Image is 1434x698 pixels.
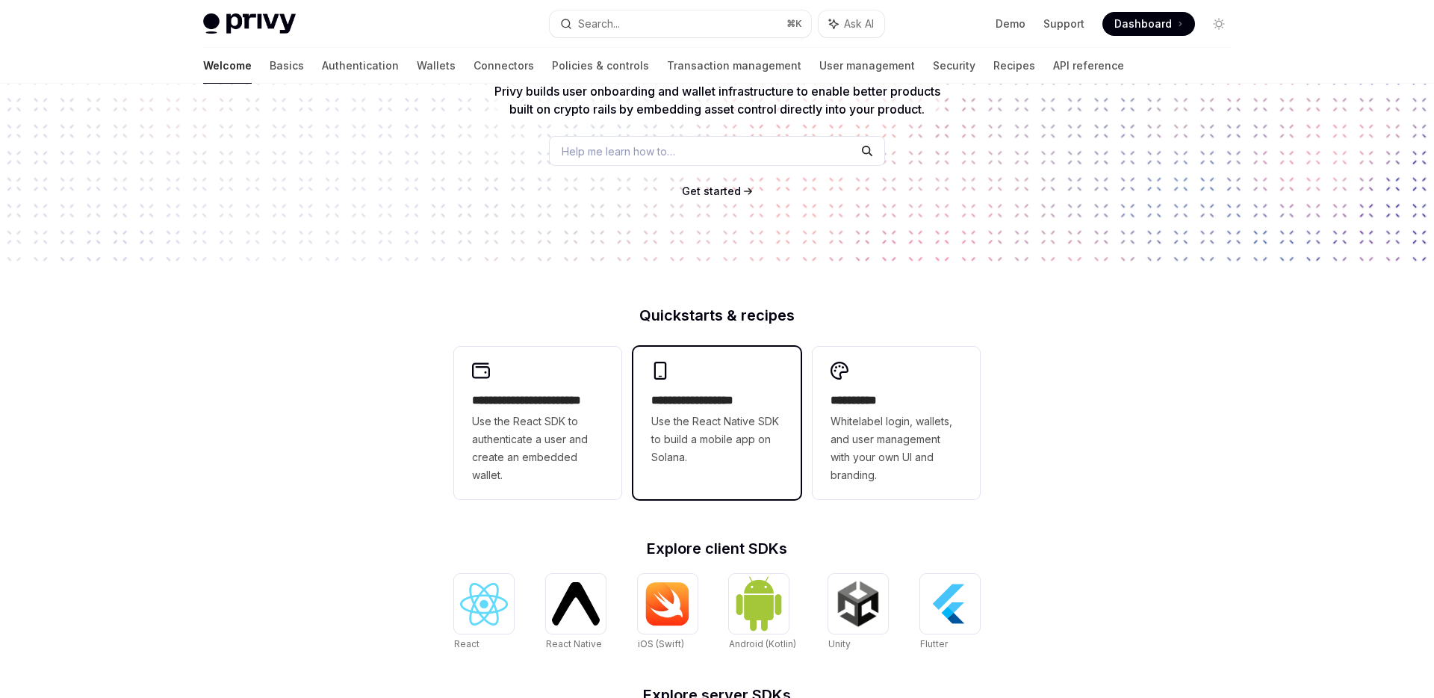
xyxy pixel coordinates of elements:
[474,48,534,84] a: Connectors
[682,185,741,197] span: Get started
[831,413,962,484] span: Whitelabel login, wallets, and user management with your own UI and branding.
[920,574,980,652] a: FlutterFlutter
[633,347,801,499] a: **** **** **** ***Use the React Native SDK to build a mobile app on Solana.
[550,10,811,37] button: Search...⌘K
[729,574,796,652] a: Android (Kotlin)Android (Kotlin)
[552,48,649,84] a: Policies & controls
[454,541,980,556] h2: Explore client SDKs
[926,580,974,628] img: Flutter
[472,413,603,484] span: Use the React SDK to authenticate a user and create an embedded wallet.
[651,413,783,466] span: Use the React Native SDK to build a mobile app on Solana.
[203,13,296,34] img: light logo
[819,10,884,37] button: Ask AI
[667,48,801,84] a: Transaction management
[417,48,456,84] a: Wallets
[494,84,940,117] span: Privy builds user onboarding and wallet infrastructure to enable better products built on crypto ...
[933,48,975,84] a: Security
[1053,48,1124,84] a: API reference
[1043,16,1084,31] a: Support
[638,638,684,649] span: iOS (Swift)
[834,580,882,628] img: Unity
[270,48,304,84] a: Basics
[638,574,698,652] a: iOS (Swift)iOS (Swift)
[828,574,888,652] a: UnityUnity
[682,184,741,199] a: Get started
[454,574,514,652] a: ReactReact
[578,15,620,33] div: Search...
[786,18,802,30] span: ⌘ K
[454,308,980,323] h2: Quickstarts & recipes
[1102,12,1195,36] a: Dashboard
[546,638,602,649] span: React Native
[644,581,692,626] img: iOS (Swift)
[819,48,915,84] a: User management
[993,48,1035,84] a: Recipes
[1114,16,1172,31] span: Dashboard
[322,48,399,84] a: Authentication
[920,638,948,649] span: Flutter
[1207,12,1231,36] button: Toggle dark mode
[813,347,980,499] a: **** *****Whitelabel login, wallets, and user management with your own UI and branding.
[828,638,851,649] span: Unity
[203,48,252,84] a: Welcome
[454,638,479,649] span: React
[735,575,783,631] img: Android (Kotlin)
[546,574,606,652] a: React NativeReact Native
[552,582,600,625] img: React Native
[562,143,675,159] span: Help me learn how to…
[729,638,796,649] span: Android (Kotlin)
[996,16,1025,31] a: Demo
[844,16,874,31] span: Ask AI
[460,583,508,626] img: React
